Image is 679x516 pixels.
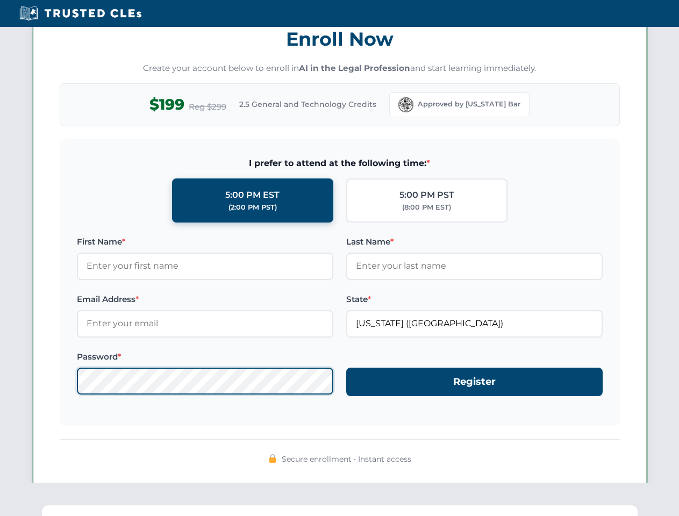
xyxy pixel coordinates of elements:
[282,453,411,465] span: Secure enrollment • Instant access
[346,235,603,248] label: Last Name
[399,188,454,202] div: 5:00 PM PST
[77,310,333,337] input: Enter your email
[418,99,520,110] span: Approved by [US_STATE] Bar
[346,253,603,279] input: Enter your last name
[77,253,333,279] input: Enter your first name
[77,235,333,248] label: First Name
[77,350,333,363] label: Password
[149,92,184,117] span: $199
[225,188,280,202] div: 5:00 PM EST
[346,293,603,306] label: State
[299,63,410,73] strong: AI in the Legal Profession
[16,5,145,21] img: Trusted CLEs
[402,202,451,213] div: (8:00 PM EST)
[60,22,620,56] h3: Enroll Now
[77,156,603,170] span: I prefer to attend at the following time:
[346,368,603,396] button: Register
[268,454,277,463] img: 🔒
[228,202,277,213] div: (2:00 PM PST)
[77,293,333,306] label: Email Address
[346,310,603,337] input: Florida (FL)
[189,101,226,113] span: Reg $299
[398,97,413,112] img: Florida Bar
[239,98,376,110] span: 2.5 General and Technology Credits
[60,62,620,75] p: Create your account below to enroll in and start learning immediately.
